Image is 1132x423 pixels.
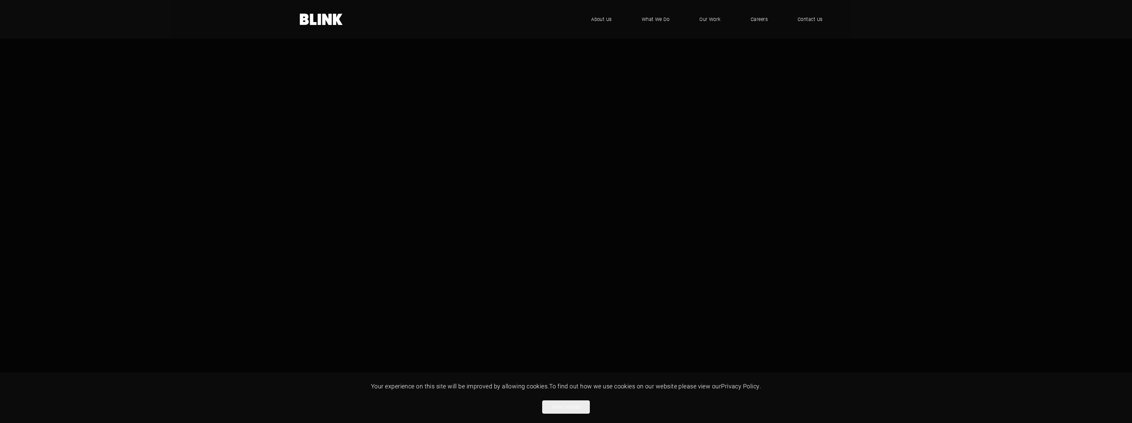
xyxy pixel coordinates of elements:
span: Careers [751,16,768,23]
span: What We Do [642,16,670,23]
span: Our Work [699,16,721,23]
a: Home [300,14,343,25]
button: Allow cookies [542,400,590,414]
a: Careers [741,9,778,29]
span: Your experience on this site will be improved by allowing cookies. To find out how we use cookies... [371,382,761,390]
a: Our Work [689,9,731,29]
span: About Us [591,16,612,23]
a: Contact Us [788,9,833,29]
a: About Us [581,9,622,29]
a: Privacy Policy [721,382,759,390]
a: What We Do [632,9,680,29]
span: Contact Us [798,16,823,23]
